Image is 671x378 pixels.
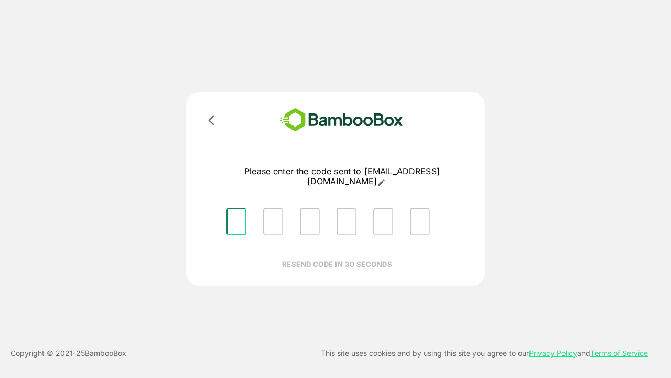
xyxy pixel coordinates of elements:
img: bamboobox [265,105,418,135]
input: Please enter OTP character 4 [337,208,356,235]
p: Copyright © 2021- 25 BambooBox [10,347,126,360]
p: This site uses cookies and by using this site you agree to our and [321,347,648,360]
input: Please enter OTP character 2 [263,208,283,235]
input: Please enter OTP character 5 [373,208,393,235]
a: Privacy Policy [529,349,577,358]
input: Please enter OTP character 3 [300,208,320,235]
input: Please enter OTP character 1 [226,208,246,235]
a: Terms of Service [590,349,648,358]
p: Please enter the code sent to [EMAIL_ADDRESS][DOMAIN_NAME] [218,166,466,187]
input: Please enter OTP character 6 [410,208,430,235]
